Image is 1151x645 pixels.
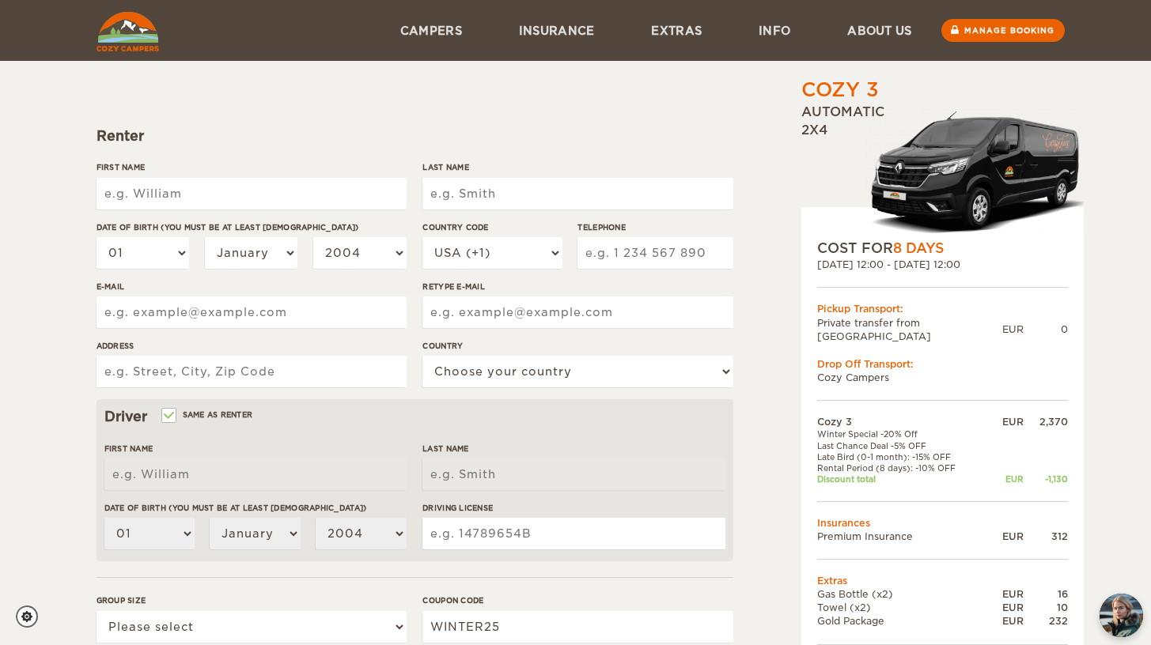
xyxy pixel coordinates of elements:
[817,574,1068,587] td: Extras
[1100,594,1143,637] img: Freyja at Cozy Campers
[987,473,1024,485] div: EUR
[104,443,407,455] label: First Name
[1024,614,1068,628] div: 232
[104,502,407,514] label: Date of birth (You must be at least [DEMOGRAPHIC_DATA])
[97,161,407,173] label: First Name
[422,161,733,173] label: Last Name
[104,458,407,490] input: e.g. William
[817,601,987,614] td: Towel (x2)
[817,530,987,543] td: Premium Insurance
[801,104,1084,239] div: Automatic 2x4
[422,458,725,490] input: e.g. Smith
[577,221,733,233] label: Telephone
[817,357,1068,371] div: Drop Off Transport:
[987,587,1024,601] div: EUR
[817,516,1068,530] td: Insurances
[577,237,733,269] input: e.g. 1 234 567 890
[422,443,725,455] label: Last Name
[817,239,1068,258] div: COST FOR
[97,221,407,233] label: Date of birth (You must be at least [DEMOGRAPHIC_DATA])
[104,407,725,426] div: Driver
[817,428,987,439] td: Winter Special -20% Off
[941,19,1065,42] a: Manage booking
[987,415,1024,428] div: EUR
[422,594,733,606] label: Coupon code
[893,240,944,256] span: 8 Days
[865,108,1084,239] img: Langur-m-c-logo-2.png
[817,440,987,451] td: Last Chance Deal -5% OFF
[97,356,407,387] input: e.g. Street, City, Zip Code
[987,601,1024,614] div: EUR
[163,407,253,422] label: Same as renter
[817,371,1068,384] td: Cozy Campers
[817,614,987,628] td: Gold Package
[817,415,987,428] td: Cozy 3
[16,605,48,628] a: Cookie settings
[987,530,1024,543] div: EUR
[422,296,733,328] input: e.g. example@example.com
[817,302,1068,315] div: Pickup Transport:
[1024,415,1068,428] div: 2,370
[1024,601,1068,614] div: 10
[817,258,1068,271] div: [DATE] 12:00 - [DATE] 12:00
[422,178,733,209] input: e.g. Smith
[1100,594,1143,637] button: chat-button
[1024,530,1068,543] div: 312
[163,412,173,422] input: Same as renter
[817,473,987,485] td: Discount total
[817,587,987,601] td: Gas Bottle (x2)
[97,340,407,352] label: Address
[422,281,733,292] label: Retype E-mail
[97,126,733,145] div: Renter
[422,340,733,352] label: Country
[422,221,562,233] label: Country Code
[422,502,725,514] label: Driving License
[1024,473,1068,485] div: -1,130
[97,296,407,328] input: e.g. example@example.com
[97,12,159,51] img: Cozy Campers
[97,178,407,209] input: e.g. William
[422,518,725,549] input: e.g. 14789654B
[1024,587,1068,601] div: 16
[801,77,879,104] div: Cozy 3
[1002,322,1024,336] div: EUR
[97,281,407,292] label: E-mail
[987,614,1024,628] div: EUR
[817,462,987,473] td: Rental Period (8 days): -10% OFF
[1024,322,1068,336] div: 0
[817,451,987,462] td: Late Bird (0-1 month): -15% OFF
[817,316,1002,343] td: Private transfer from [GEOGRAPHIC_DATA]
[97,594,407,606] label: Group size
